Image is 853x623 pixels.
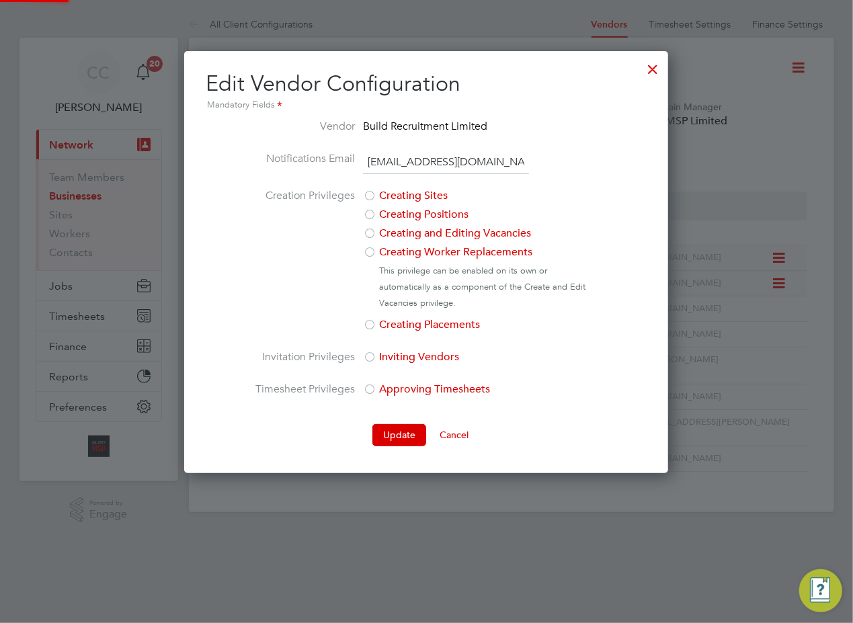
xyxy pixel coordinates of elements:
div: This privilege can be enabled on its own or automatically as a component of the Create and Edit V... [379,263,598,317]
label: Timesheet Privileges [254,381,355,397]
label: Invitation Privileges [254,349,355,365]
label: Creating and Editing Vacancies [363,225,588,241]
label: Creating Sites [363,188,588,204]
label: Creating Worker Replacements [363,244,588,260]
label: Vendor [254,118,355,134]
label: Creation Privileges [254,188,355,333]
label: Creating Placements [363,317,588,333]
button: Engage Resource Center [799,569,842,612]
button: Update [372,424,426,446]
label: Notifications Email [254,151,355,172]
button: Cancel [429,424,479,446]
label: Inviting Vendors [363,349,588,365]
span: Build Recruitment Limited [363,118,487,137]
label: Creating Positions [363,206,588,222]
h2: Edit Vendor Configuration [206,70,647,113]
div: Mandatory Fields [206,98,647,113]
label: Approving Timesheets [363,381,588,397]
